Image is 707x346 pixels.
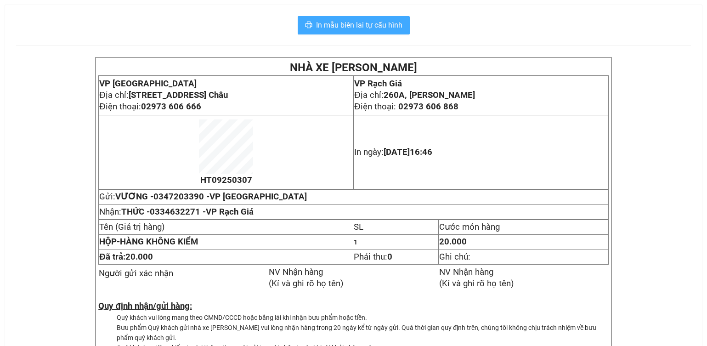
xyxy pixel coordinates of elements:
[200,175,252,185] span: HT09250307
[99,102,201,112] span: Điện thoại:
[269,267,323,277] span: NV Nhận hàng
[206,207,254,217] span: VP Rạch Giá
[99,79,197,89] span: VP [GEOGRAPHIC_DATA]
[99,90,227,100] span: Địa chỉ:
[129,90,228,100] strong: [STREET_ADDRESS] Châu
[117,312,609,323] li: Quý khách vui lòng mang theo CMND/CCCD hoặc bằng lái khi nhận bưu phẩm hoặc tiền.
[117,323,609,343] li: Bưu phẩm Quý khách gửi nhà xe [PERSON_NAME] vui lòng nhận hàng trong 20 ngày kể từ ngày gửi. Quá ...
[121,207,254,217] span: THỨC -
[99,237,117,247] span: HỘP
[298,16,410,34] button: printerIn mẫu biên lai tự cấu hình
[439,237,467,247] span: 20.000
[290,61,417,74] strong: NHÀ XE [PERSON_NAME]
[150,207,254,217] span: 0334632271 -
[354,238,357,246] span: 1
[99,207,254,217] span: Nhận:
[98,301,192,311] strong: Quy định nhận/gửi hàng:
[439,278,514,289] span: (Kí và ghi rõ họ tên)
[99,237,198,247] strong: HÀNG KHÔNG KIỂM
[384,147,432,157] span: [DATE]
[305,21,312,30] span: printer
[439,267,493,277] span: NV Nhận hàng
[354,222,363,232] span: SL
[354,90,475,100] span: Địa chỉ:
[439,252,470,262] span: Ghi chú:
[387,252,392,262] strong: 0
[153,192,307,202] span: 0347203390 -
[269,278,343,289] span: (Kí và ghi rõ họ tên)
[384,90,475,100] strong: 260A, [PERSON_NAME]
[99,268,173,278] span: Người gửi xác nhận
[125,252,153,262] span: 20.000
[410,147,432,157] span: 16:46
[99,222,164,232] span: Tên (Giá trị hàng)
[439,222,500,232] span: Cước món hàng
[99,237,120,247] span: -
[316,19,402,31] span: In mẫu biên lai tự cấu hình
[354,79,402,89] span: VP Rạch Giá
[99,192,307,202] span: Gửi:
[354,102,458,112] span: Điện thoại:
[141,102,201,112] span: 02973 606 666
[354,147,432,157] span: In ngày:
[209,192,307,202] span: VP [GEOGRAPHIC_DATA]
[354,252,392,262] span: Phải thu:
[398,102,458,112] span: 02973 606 868
[99,252,153,262] span: Đã trả:
[115,192,307,202] span: VƯƠNG -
